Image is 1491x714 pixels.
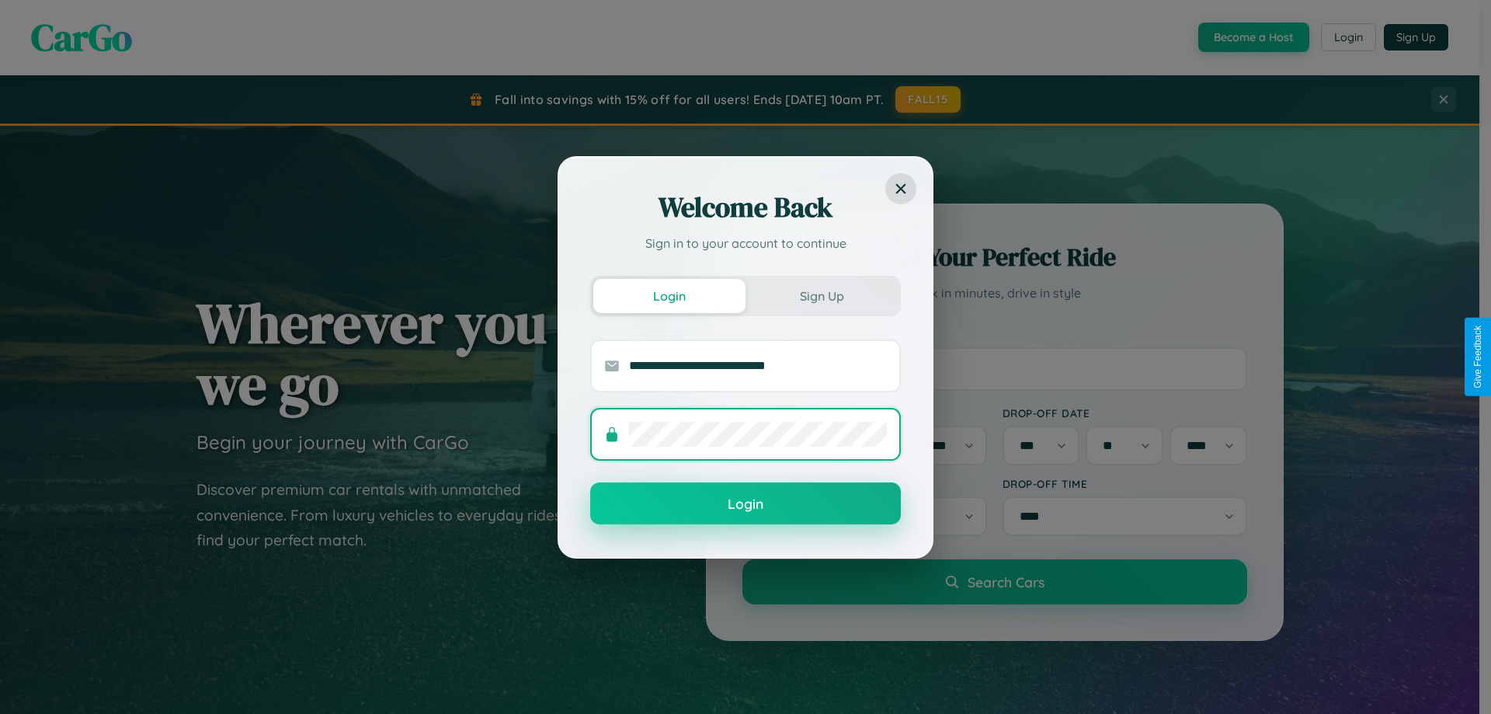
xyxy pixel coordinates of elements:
div: Give Feedback [1472,326,1483,388]
h2: Welcome Back [590,189,901,226]
button: Login [593,279,745,313]
button: Login [590,482,901,524]
p: Sign in to your account to continue [590,234,901,253]
button: Sign Up [745,279,898,313]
